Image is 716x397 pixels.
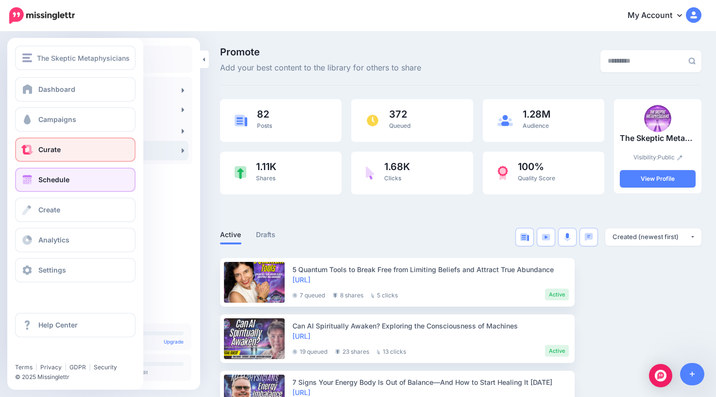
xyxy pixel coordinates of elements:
a: GDPR [69,363,86,371]
a: [URL] [292,276,310,284]
a: Active [220,229,241,241]
div: Open Intercom Messenger [649,364,672,387]
span: 1.28M [523,109,550,119]
span: Settings [38,266,66,274]
span: Promote [220,47,421,57]
img: 398694559_755142363325592_1851666557881600205_n-bsa141941_thumb.jpg [644,105,671,132]
button: The Skeptic Metaphysicians [15,46,136,70]
div: 7 Signs Your Energy Body Is Out of Balance—And How to Start Healing It [DATE] [292,377,569,387]
span: 372 [389,109,410,119]
img: users-blue.png [497,115,513,126]
span: Clicks [384,174,401,182]
img: clock-grey-darker.png [292,293,297,298]
img: clock-grey-darker.png [292,349,297,354]
span: Quality Score [518,174,555,182]
iframe: Twitter Follow Button [15,349,90,359]
img: search-grey-6.png [688,57,696,65]
button: Created (newest first) [605,228,701,246]
a: Schedule [15,168,136,192]
span: Shares [256,174,275,182]
li: 7 queued [292,289,325,300]
img: video-blue.png [542,234,550,241]
span: Schedule [38,175,69,184]
span: | [89,363,91,371]
span: 1.68K [384,162,410,172]
li: 8 shares [333,289,363,300]
div: Created (newest first) [613,232,690,242]
a: View Profile [620,170,696,188]
li: 5 clicks [371,289,398,300]
a: Campaigns [15,107,136,132]
img: Missinglettr [9,7,75,24]
span: Queued [389,122,410,129]
a: Help Center [15,313,136,337]
span: Campaigns [38,115,76,123]
a: Analytics [15,228,136,252]
img: chat-square-blue.png [584,233,593,241]
li: © 2025 Missinglettr [15,372,143,382]
span: 1.11K [256,162,276,172]
a: Create [15,198,136,222]
span: Analytics [38,236,69,244]
img: share-grey.png [335,349,340,354]
li: Active [545,345,569,357]
li: 13 clicks [377,345,406,357]
a: Security [94,363,117,371]
span: Curate [38,145,61,154]
a: Dashboard [15,77,136,102]
img: menu.png [22,53,32,62]
img: pointer-grey.png [377,349,380,354]
a: Privacy [40,363,62,371]
img: share-grey.png [333,293,338,298]
li: 19 queued [292,345,327,357]
img: share-green.png [235,166,246,179]
a: [URL] [292,332,310,340]
img: pointer-purple.png [366,166,375,180]
p: The Skeptic Metaphysicians [620,132,696,145]
div: Can AI Spiritually Awaken? Exploring the Consciousness of Machines [292,321,569,331]
img: prize-red.png [497,166,508,180]
img: article-blue.png [520,233,529,241]
li: 23 shares [335,345,369,357]
a: Drafts [256,229,276,241]
img: microphone.png [564,233,571,242]
span: Posts [257,122,272,129]
a: Settings [15,258,136,282]
img: pointer-grey.png [371,293,375,298]
p: Visibility: [620,153,696,162]
span: Create [38,206,60,214]
a: Curate [15,138,136,162]
img: article-blue.png [235,115,247,126]
a: [URL] [292,388,310,397]
span: The Skeptic Metaphysicians [37,52,130,64]
span: Dashboard [38,85,75,93]
span: 82 [257,109,272,119]
img: pencil.png [677,155,682,160]
a: Public [658,154,682,161]
li: Active [545,289,569,300]
span: | [65,363,67,371]
span: Add your best content to the library for others to share [220,62,421,74]
span: | [35,363,37,371]
div: 5 Quantum Tools to Break Free from Limiting Beliefs and Attract True Abundance [292,264,569,275]
a: Terms [15,363,33,371]
a: My Account [618,4,701,28]
span: Help Center [38,321,78,329]
span: Audience [523,122,549,129]
span: 100% [518,162,555,172]
img: clock.png [366,114,379,127]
